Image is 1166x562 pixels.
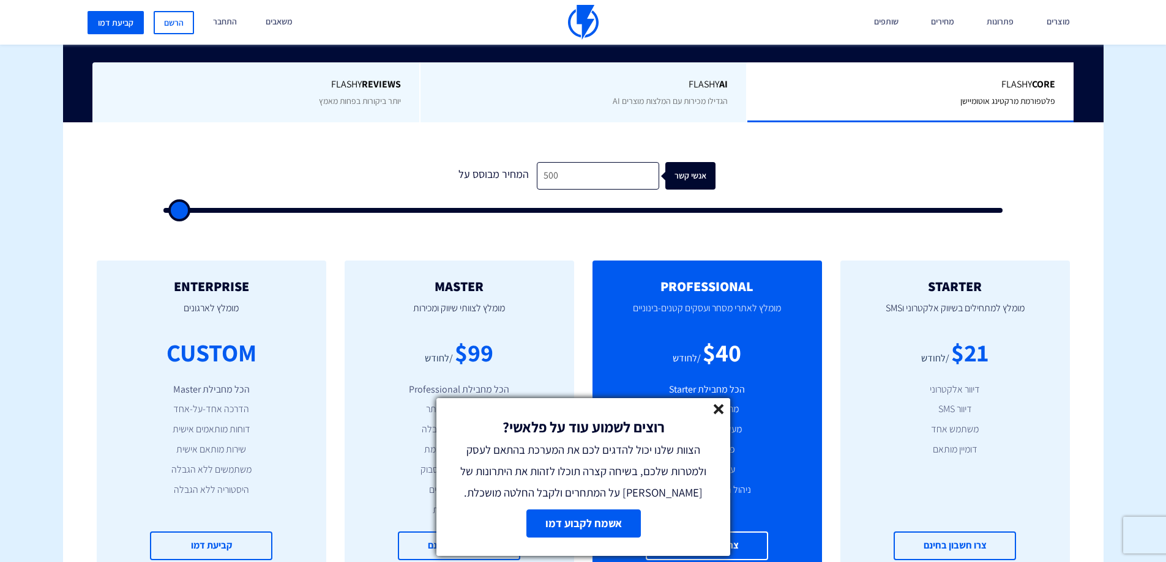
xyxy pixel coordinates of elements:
[450,162,537,190] div: המחיר מבוסס על
[859,423,1052,437] li: משתמש אחד
[673,352,701,366] div: /לחודש
[115,279,308,294] h2: ENTERPRISE
[859,383,1052,397] li: דיוור אלקטרוני
[88,11,144,34] a: קביעת דמו
[859,294,1052,335] p: מומלץ למתחילים בשיווק אלקטרוני וSMS
[859,402,1052,416] li: דיוור SMS
[719,78,728,91] b: AI
[363,402,556,416] li: פרסונליזציה באתר
[115,423,308,437] li: דוחות מותאמים אישית
[363,294,556,335] p: מומלץ לצוותי שיווק ומכירות
[115,294,308,335] p: מומלץ לארגונים
[115,443,308,457] li: שירות מותאם אישית
[859,279,1052,294] h2: STARTER
[611,383,804,397] li: הכל מחבילת Starter
[611,279,804,294] h2: PROFESSIONAL
[115,483,308,497] li: היסטוריה ללא הגבלה
[362,78,401,91] b: REVIEWS
[894,531,1016,560] a: צרו חשבון בחינם
[425,352,453,366] div: /לחודש
[455,335,493,370] div: $99
[363,383,556,397] li: הכל מחבילת Professional
[398,531,520,560] a: צרו חשבון בחינם
[363,443,556,457] li: אנליטיקה מתקדמת
[611,294,804,335] p: מומלץ לאתרי מסחר ועסקים קטנים-בינוניים
[111,78,401,92] span: Flashy
[115,463,308,477] li: משתמשים ללא הגבלה
[921,352,949,366] div: /לחודש
[859,443,1052,457] li: דומיין מותאם
[766,78,1055,92] span: Flashy
[951,335,988,370] div: $21
[115,402,308,416] li: הדרכה אחד-על-אחד
[673,162,723,190] div: אנשי קשר
[363,483,556,497] li: עד 15 משתמשים
[439,78,728,92] span: Flashy
[150,531,272,560] a: קביעת דמו
[363,463,556,477] li: אינטגרציה עם פייסבוק
[703,335,741,370] div: $40
[613,95,728,106] span: הגדילו מכירות עם המלצות מוצרים AI
[154,11,194,34] a: הרשם
[960,95,1055,106] span: פלטפורמת מרקטינג אוטומיישן
[363,423,556,437] li: פופאפים ללא הגבלה
[363,503,556,517] li: תמיכה מורחבת
[166,335,256,370] div: CUSTOM
[319,95,401,106] span: יותר ביקורות בפחות מאמץ
[115,383,308,397] li: הכל מחבילת Master
[1032,78,1055,91] b: Core
[363,279,556,294] h2: MASTER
